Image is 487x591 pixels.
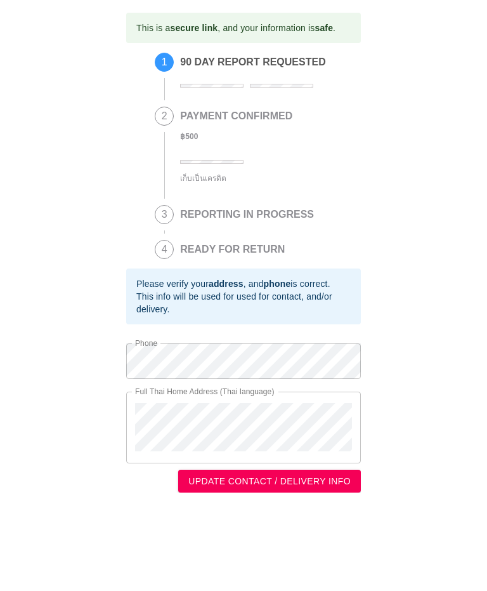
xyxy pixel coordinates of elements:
[155,241,173,258] span: 4
[155,53,173,71] span: 1
[136,277,351,290] div: Please verify your , and is correct.
[315,23,333,33] b: safe
[180,56,325,68] h2: 90 DAY REPORT REQUESTED
[180,209,314,220] h2: REPORTING IN PROGRESS
[180,171,292,186] div: เก็บเป็นเครดิต
[170,23,218,33] b: secure link
[180,110,292,122] h2: PAYMENT CONFIRMED
[180,244,285,255] h2: READY FOR RETURN
[178,470,361,493] button: UPDATE CONTACT / DELIVERY INFO
[180,132,198,141] b: ฿ 500
[155,107,173,125] span: 2
[188,474,351,489] span: UPDATE CONTACT / DELIVERY INFO
[136,17,335,39] div: This is a , and your information is .
[136,290,351,315] div: This info will be used for used for contact, and/or delivery.
[209,279,243,289] b: address
[155,206,173,223] span: 3
[264,279,291,289] b: phone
